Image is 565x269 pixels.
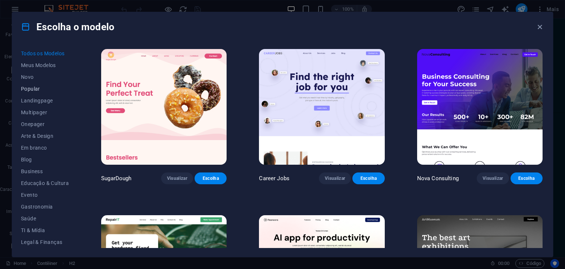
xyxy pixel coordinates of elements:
span: Visualizar [325,175,345,181]
p: SugarDough [101,175,131,182]
span: Business [21,168,69,174]
button: Escolha [511,172,543,184]
p: Career Jobs [259,175,289,182]
button: Multipager [21,106,69,118]
span: Educação & Cultura [21,180,69,186]
p: Nova Consulting [417,175,459,182]
button: Popular [21,83,69,95]
button: TI & Mídia [21,224,69,236]
span: Onepager [21,121,69,127]
span: TI & Mídia [21,227,69,233]
button: Onepager [21,118,69,130]
span: Novo [21,74,69,80]
button: Evento [21,189,69,201]
button: Meus Modelos [21,59,69,71]
button: Saúde [21,213,69,224]
button: Business [21,165,69,177]
button: Novo [21,71,69,83]
span: Gastronomia [21,204,69,210]
button: Gastronomia [21,201,69,213]
div: Solte o conteúdo aqui [47,149,489,201]
button: Arte & Design [21,130,69,142]
span: Colar área de transferência [262,181,328,191]
span: Legal & Finanças [21,239,69,245]
span: Escolha [358,175,379,181]
span: Adicionar elementos [207,181,259,191]
span: Evento [21,192,69,198]
span: Landingpage [21,98,69,104]
span: Visualizar [483,175,503,181]
button: Em branco [21,142,69,154]
img: SugarDough [101,49,227,165]
button: Escolha [195,172,227,184]
span: Blog [21,157,69,163]
button: Visualizar [477,172,509,184]
span: Meus Modelos [21,62,69,68]
span: Popular [21,86,69,92]
h4: Escolha o modelo [21,21,114,33]
button: Escolha [352,172,384,184]
button: Blog [21,154,69,165]
span: Arte & Design [21,133,69,139]
button: Visualizar [319,172,351,184]
img: Nova Consulting [417,49,543,165]
span: Todos os Modelos [21,50,69,56]
button: Landingpage [21,95,69,106]
span: Saúde [21,216,69,221]
span: Escolha [200,175,221,181]
span: Em branco [21,145,69,151]
button: Legal & Finanças [21,236,69,248]
span: Escolha [516,175,537,181]
button: Visualizar [161,172,193,184]
span: Multipager [21,109,69,115]
button: Todos os Modelos [21,48,69,59]
span: Visualizar [167,175,187,181]
img: Career Jobs [259,49,384,165]
button: Educação & Cultura [21,177,69,189]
